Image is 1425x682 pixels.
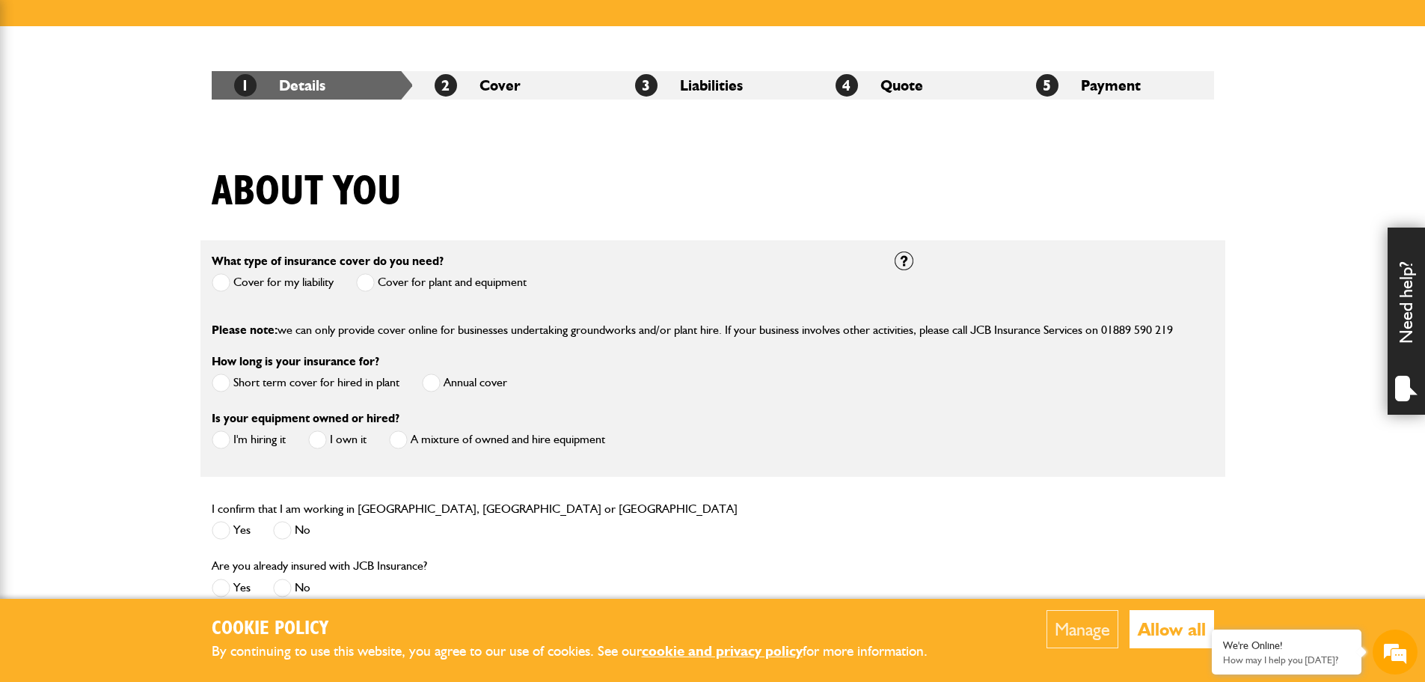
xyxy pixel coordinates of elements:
span: 4 [836,74,858,97]
a: cookie and privacy policy [642,642,803,660]
label: I confirm that I am working in [GEOGRAPHIC_DATA], [GEOGRAPHIC_DATA] or [GEOGRAPHIC_DATA] [212,503,738,515]
li: Payment [1014,71,1214,100]
button: Allow all [1130,610,1214,648]
li: Quote [813,71,1014,100]
div: We're Online! [1223,639,1350,652]
label: A mixture of owned and hire equipment [389,430,605,449]
label: Annual cover [422,374,507,392]
h1: About you [212,167,402,217]
p: By continuing to use this website, you agree to our use of cookies. See our for more information. [212,640,952,663]
label: Are you already insured with JCB Insurance? [212,560,427,572]
span: 3 [635,74,658,97]
label: Cover for my liability [212,273,334,292]
label: What type of insurance cover do you need? [212,255,444,267]
label: How long is your insurance for? [212,356,379,368]
p: we can only provide cover online for businesses undertaking groundworks and/or plant hire. If you... [212,320,1214,340]
label: I'm hiring it [212,430,286,449]
li: Cover [412,71,613,100]
label: Yes [212,521,251,540]
p: How may I help you today? [1223,654,1350,666]
span: 1 [234,74,257,97]
label: No [273,579,310,597]
li: Details [212,71,412,100]
span: Please note: [212,323,278,337]
button: Manage [1046,610,1118,648]
span: 2 [435,74,457,97]
label: Cover for plant and equipment [356,273,527,292]
li: Liabilities [613,71,813,100]
label: Short term cover for hired in plant [212,374,399,392]
label: No [273,521,310,540]
div: Need help? [1388,228,1425,415]
label: Yes [212,579,251,597]
h2: Cookie Policy [212,618,952,641]
span: 5 [1036,74,1058,97]
label: I own it [308,430,367,449]
label: Is your equipment owned or hired? [212,412,399,424]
